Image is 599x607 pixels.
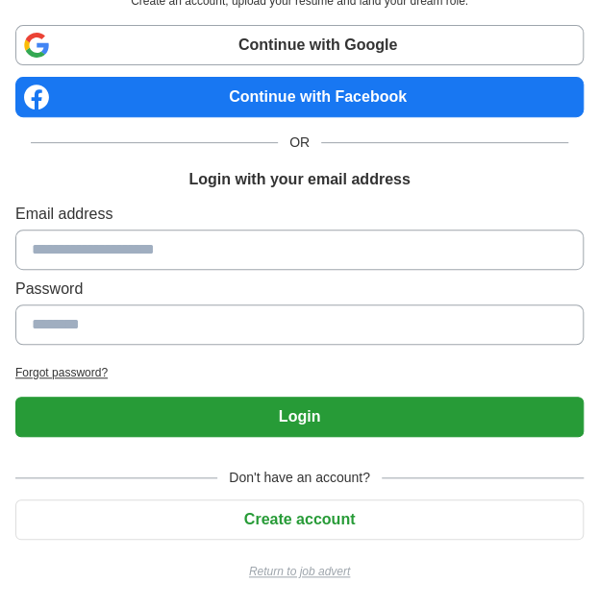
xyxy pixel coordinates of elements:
label: Email address [15,203,584,226]
h1: Login with your email address [188,168,410,191]
span: Don't have an account? [217,468,382,488]
a: Create account [15,511,584,527]
button: Login [15,397,584,437]
button: Create account [15,499,584,540]
a: Forgot password? [15,364,584,381]
a: Continue with Facebook [15,77,584,117]
a: Continue with Google [15,25,584,65]
span: OR [278,133,321,153]
a: Return to job advert [15,563,584,580]
label: Password [15,278,584,301]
